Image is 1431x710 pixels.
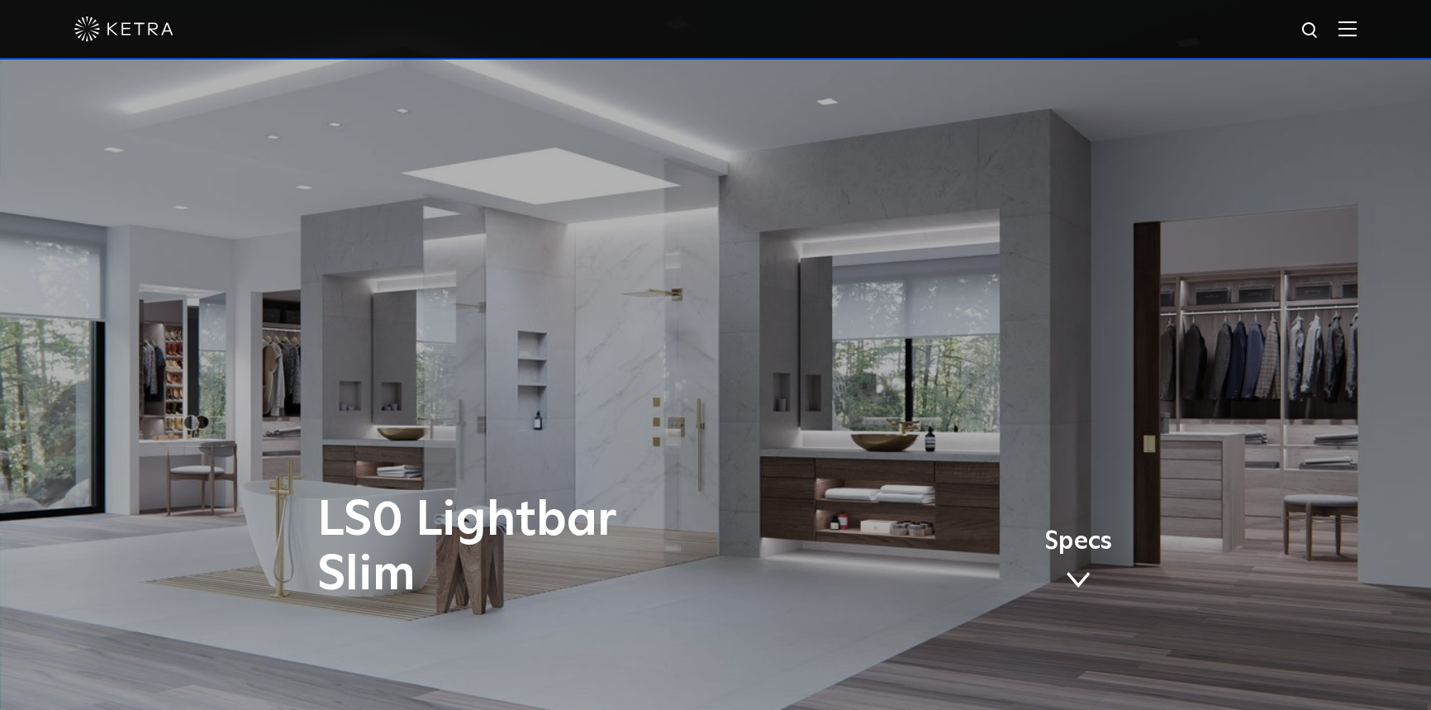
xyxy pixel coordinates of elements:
span: Specs [1044,530,1112,554]
h1: LS0 Lightbar Slim [317,493,784,603]
img: ketra-logo-2019-white [74,17,174,41]
img: search icon [1300,21,1321,41]
img: Hamburger%20Nav.svg [1338,21,1357,36]
a: Specs [1044,530,1112,594]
